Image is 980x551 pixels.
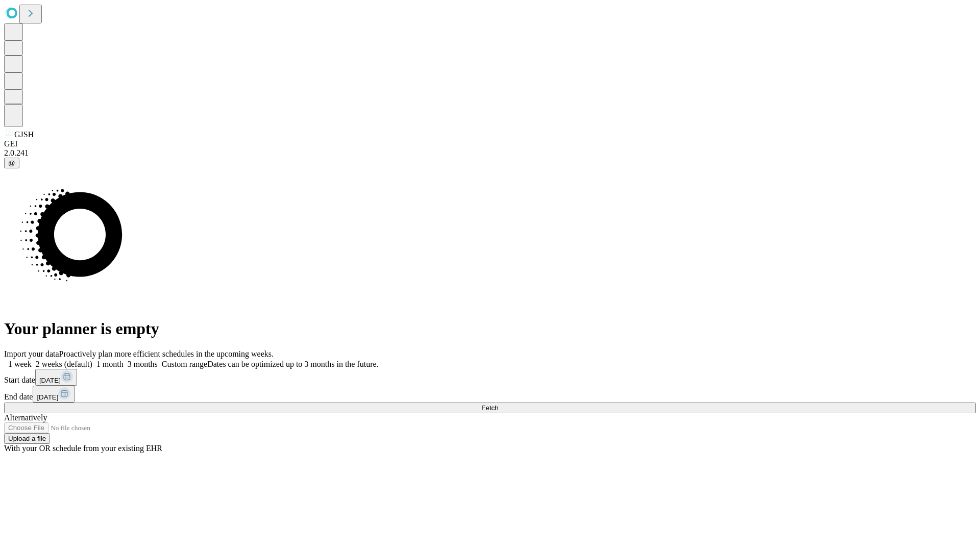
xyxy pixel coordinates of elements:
span: 2 weeks (default) [36,360,92,368]
div: Start date [4,369,976,386]
span: GJSH [14,130,34,139]
div: End date [4,386,976,403]
button: [DATE] [33,386,75,403]
button: @ [4,158,19,168]
span: Dates can be optimized up to 3 months in the future. [207,360,378,368]
button: [DATE] [35,369,77,386]
span: Fetch [481,404,498,412]
span: Import your data [4,349,59,358]
span: [DATE] [37,393,58,401]
div: GEI [4,139,976,148]
button: Fetch [4,403,976,413]
span: With your OR schedule from your existing EHR [4,444,162,453]
span: Alternatively [4,413,47,422]
span: [DATE] [39,377,61,384]
span: Proactively plan more efficient schedules in the upcoming weeks. [59,349,274,358]
span: 1 week [8,360,32,368]
span: @ [8,159,15,167]
div: 2.0.241 [4,148,976,158]
span: 3 months [128,360,158,368]
button: Upload a file [4,433,50,444]
h1: Your planner is empty [4,319,976,338]
span: Custom range [162,360,207,368]
span: 1 month [96,360,124,368]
